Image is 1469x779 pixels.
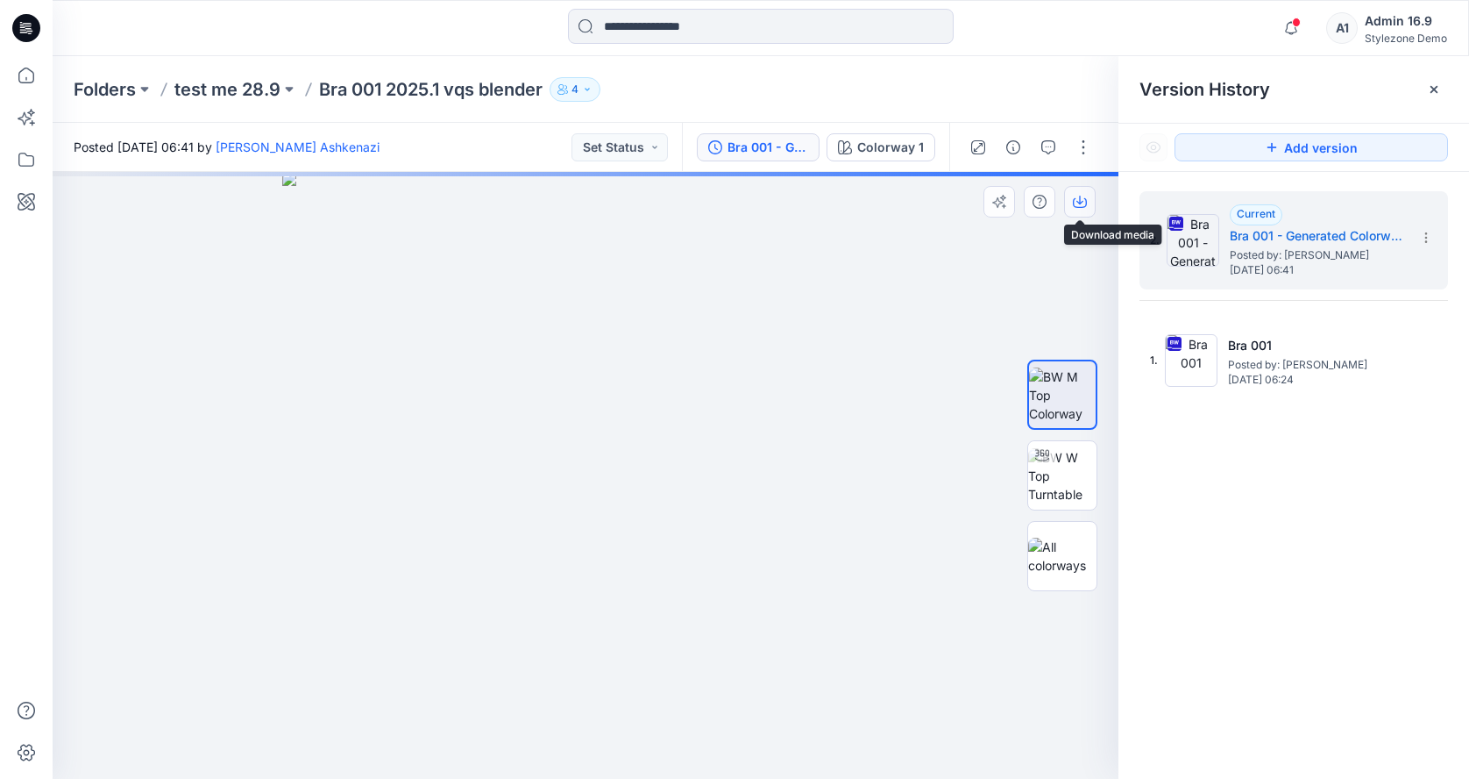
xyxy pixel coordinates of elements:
img: All colorways [1028,538,1096,575]
a: test me 28.9 [174,77,280,102]
img: BW W Top Turntable [1028,448,1096,504]
img: Bra 001 [1165,334,1217,387]
button: 4 [550,77,600,102]
div: Bra 001 - Generated Colorways [727,138,808,157]
h5: Bra 001 [1228,335,1403,356]
span: Current [1237,207,1275,220]
button: Close [1427,82,1441,96]
p: Bra 001 2025.1 vqs blender [319,77,543,102]
span: Version History [1139,79,1270,100]
span: 2. [1150,232,1160,248]
button: Bra 001 - Generated Colorways [697,133,820,161]
h5: Bra 001 - Generated Colorways [1230,225,1405,247]
div: A1 [1326,12,1358,44]
button: Show Hidden Versions [1139,133,1167,161]
span: [DATE] 06:41 [1230,264,1405,276]
span: Posted [DATE] 06:41 by [74,138,380,156]
a: [PERSON_NAME] Ashkenazi [216,139,380,154]
span: [DATE] 06:24 [1228,374,1403,386]
span: 1. [1150,353,1158,368]
button: Add version [1174,133,1448,161]
button: Details [999,133,1027,161]
span: Posted by: Yael Waitz Ashkenazi [1228,356,1403,374]
p: 4 [571,80,578,99]
img: BW M Top Colorway [1029,368,1096,423]
div: Admin 16.9 [1365,11,1447,32]
img: eyJhbGciOiJIUzI1NiIsImtpZCI6IjAiLCJzbHQiOiJzZXMiLCJ0eXAiOiJKV1QifQ.eyJkYXRhIjp7InR5cGUiOiJzdG9yYW... [282,172,889,779]
img: Bra 001 - Generated Colorways [1167,214,1219,267]
button: Colorway 1 [827,133,935,161]
a: Folders [74,77,136,102]
span: Posted by: Yael Waitz Ashkenazi [1230,247,1405,264]
div: Colorway 1 [857,138,924,157]
div: Stylezone Demo [1365,32,1447,45]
